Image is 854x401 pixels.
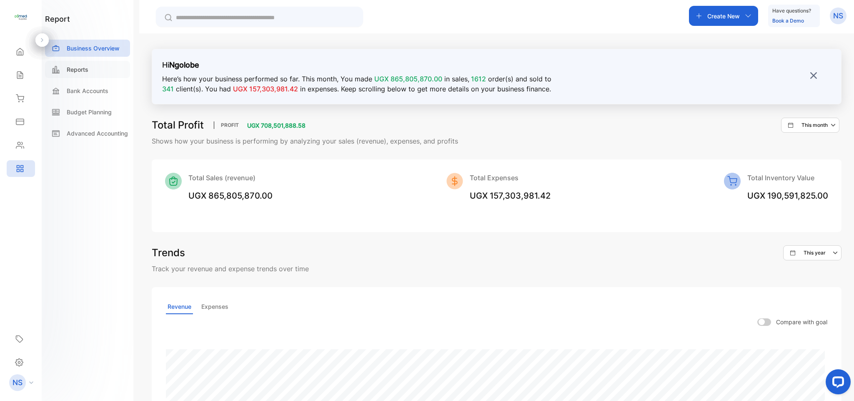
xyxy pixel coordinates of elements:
p: Have questions? [772,7,811,15]
span: UGX 865,805,870.00 [188,191,273,201]
h3: Trends [152,245,185,260]
p: Here’s how your business performed so far. This month , You made in sales, order(s) and sold to c... [162,74,555,94]
p: Total Inventory Value [747,173,828,183]
span: UGX 865,805,870.00 [374,75,442,83]
p: Create New [707,12,740,20]
a: Book a Demo [772,18,804,24]
p: Total Expenses [470,173,551,183]
img: Icon [724,173,741,189]
button: This year [783,245,841,260]
a: Budget Planning [45,103,130,121]
span: 341 [162,85,174,93]
p: PROFIT [214,121,245,129]
p: Track your revenue and expense trends over time [152,264,841,274]
p: Expenses [200,300,230,314]
p: NS [833,10,843,21]
img: Icon [165,173,182,189]
p: NS [13,377,23,388]
p: Advanced Accounting [67,129,128,138]
p: Revenue [166,300,193,314]
a: Advanced Accounting [45,125,130,142]
p: Reports [67,65,88,74]
h1: report [45,13,70,25]
img: logo [15,11,27,23]
p: Compare with goal [776,318,827,326]
p: This month [801,121,828,129]
img: Icon [446,173,463,189]
a: Bank Accounts [45,82,130,99]
span: UGX 708,501,888.58 [247,122,306,129]
p: Shows how your business is performing by analyzing your sales (revenue), expenses, and profits [152,136,841,146]
p: Business Overview [67,44,120,53]
span: UGX 157,303,981.42 [233,85,298,93]
span: UGX 190,591,825.00 [747,191,828,201]
img: close [809,71,818,80]
span: 1612 [469,75,486,83]
p: Total Sales (revenue) [188,173,273,183]
button: This month [781,118,839,133]
button: NS [830,6,846,26]
p: Budget Planning [67,108,112,116]
h3: Total Profit [152,118,204,133]
strong: Ngolobe [169,61,199,69]
a: Reports [45,61,130,78]
span: UGX 157,303,981.42 [470,191,551,201]
iframe: LiveChat chat widget [819,366,854,401]
p: Bank Accounts [67,86,108,95]
button: Create New [689,6,758,26]
p: This year [804,249,826,257]
p: Hi [162,59,563,71]
a: Business Overview [45,40,130,57]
